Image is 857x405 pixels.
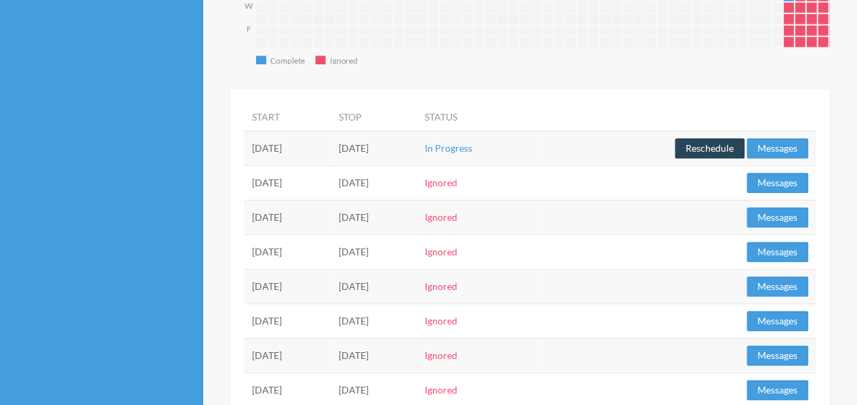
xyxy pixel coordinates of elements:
button: Reschedule [675,138,745,158]
text: F [247,24,251,34]
td: Ignored [417,303,536,338]
th: Start [244,103,330,131]
td: [DATE] [244,234,330,269]
td: [DATE] [330,131,416,165]
button: Messages [747,345,808,366]
td: [DATE] [330,338,416,372]
td: [DATE] [330,165,416,200]
th: Status [417,103,536,131]
td: Ignored [417,338,536,372]
text: Ignored [330,56,358,66]
button: Messages [747,276,808,297]
th: Stop [330,103,416,131]
td: [DATE] [330,200,416,234]
td: [DATE] [330,269,416,303]
td: Ignored [417,234,536,269]
td: [DATE] [244,200,330,234]
td: [DATE] [330,234,416,269]
button: Messages [747,207,808,228]
button: Messages [747,173,808,193]
td: Ignored [417,165,536,200]
text: Complete [270,56,305,66]
text: W [245,1,253,11]
td: [DATE] [330,303,416,338]
td: [DATE] [244,303,330,338]
td: [DATE] [244,131,330,165]
button: Messages [747,242,808,262]
td: [DATE] [244,338,330,372]
td: [DATE] [244,269,330,303]
td: In Progress [417,131,536,165]
button: Messages [747,311,808,331]
button: Messages [747,380,808,400]
td: Ignored [417,200,536,234]
td: [DATE] [244,165,330,200]
td: Ignored [417,269,536,303]
button: Messages [747,138,808,158]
